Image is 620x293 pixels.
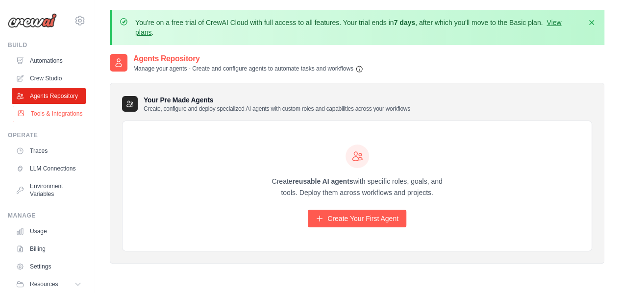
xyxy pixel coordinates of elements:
[144,105,410,113] p: Create, configure and deploy specialized AI agents with custom roles and capabilities across your...
[12,53,86,69] a: Automations
[263,176,451,198] p: Create with specific roles, goals, and tools. Deploy them across workflows and projects.
[12,71,86,86] a: Crew Studio
[12,241,86,257] a: Billing
[12,178,86,202] a: Environment Variables
[308,210,406,227] a: Create Your First Agent
[12,223,86,239] a: Usage
[133,53,363,65] h2: Agents Repository
[12,276,86,292] button: Resources
[12,88,86,104] a: Agents Repository
[292,177,353,185] strong: reusable AI agents
[8,41,86,49] div: Build
[133,65,363,73] p: Manage your agents - Create and configure agents to automate tasks and workflows
[8,13,57,28] img: Logo
[144,95,410,113] h3: Your Pre Made Agents
[12,143,86,159] a: Traces
[12,161,86,176] a: LLM Connections
[30,280,58,288] span: Resources
[12,259,86,274] a: Settings
[8,131,86,139] div: Operate
[13,106,87,122] a: Tools & Integrations
[8,212,86,220] div: Manage
[135,18,581,37] p: You're on a free trial of CrewAI Cloud with full access to all features. Your trial ends in , aft...
[394,19,415,26] strong: 7 days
